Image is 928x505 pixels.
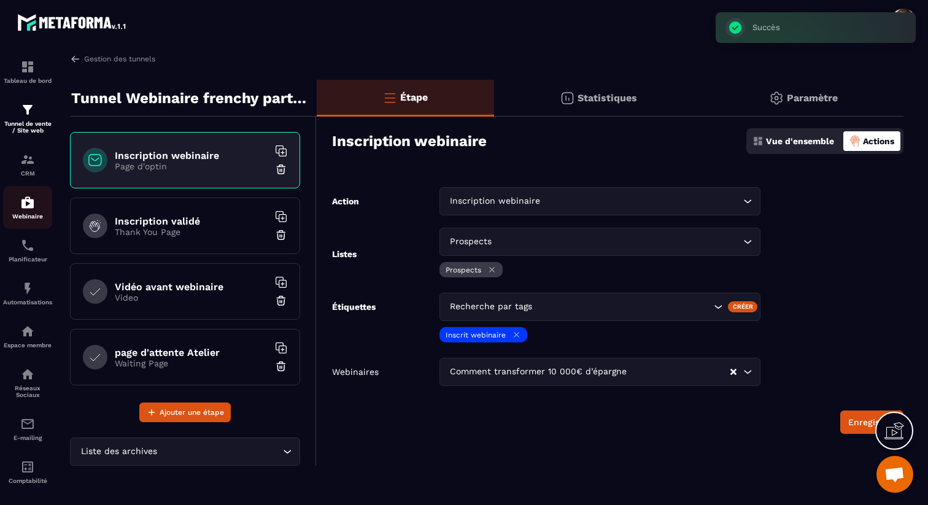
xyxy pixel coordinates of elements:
span: Inscription webinaire [447,195,543,208]
p: Espace membre [3,342,52,349]
a: Gestion des tunnels [70,53,155,64]
a: schedulerschedulerPlanificateur [3,229,52,272]
a: automationsautomationsWebinaire [3,186,52,229]
img: formation [20,60,35,74]
input: Search for option [543,195,741,208]
p: Planificateur [3,256,52,263]
p: Waiting Page [115,358,268,368]
img: formation [20,152,35,167]
span: Comment transformer 10 000€ d’épargne [447,365,630,379]
img: actions-active.8f1ece3a.png [849,136,860,147]
input: Search for option [630,365,730,379]
p: Webinaire [3,213,52,220]
p: CRM [3,170,52,177]
p: Statistiques [578,92,637,104]
a: automationsautomationsEspace membre [3,315,52,358]
p: Automatisations [3,299,52,306]
h6: Inscription webinaire [115,150,268,161]
a: formationformationTunnel de vente / Site web [3,93,52,143]
img: trash [275,229,287,241]
label: Listes [332,249,357,259]
button: Enregistrer [840,411,903,434]
div: Search for option [439,293,761,321]
img: social-network [20,367,35,382]
img: logo [17,11,128,33]
p: Réseaux Sociaux [3,385,52,398]
p: Prospects [446,266,481,274]
input: Search for option [160,445,280,458]
p: Inscrit webinaire [446,331,506,339]
img: automations [20,195,35,210]
p: Thank You Page [115,227,268,237]
img: automations [20,281,35,296]
p: Étape [400,91,428,103]
button: Clear Selected [730,368,737,377]
p: Video [115,293,268,303]
a: formationformationCRM [3,143,52,186]
img: accountant [20,460,35,474]
p: Vue d'ensemble [766,136,834,146]
div: Search for option [439,187,761,215]
p: Paramètre [787,92,838,104]
a: emailemailE-mailing [3,407,52,450]
h6: Vidéo avant webinaire [115,281,268,293]
img: scheduler [20,238,35,253]
div: Search for option [70,438,300,466]
span: Ajouter une étape [160,406,224,418]
h3: Inscription webinaire [332,133,487,150]
label: Action [332,196,359,206]
span: Prospects [447,235,495,249]
div: Créer [728,301,758,312]
h6: page d'attente Atelier [115,347,268,358]
img: trash [275,360,287,372]
label: Webinaires [332,367,379,377]
h6: Inscription validé [115,215,268,227]
a: accountantaccountantComptabilité [3,450,52,493]
img: arrow [70,53,81,64]
a: formationformationTableau de bord [3,50,52,93]
input: Search for option [535,300,711,314]
span: Recherche par tags [447,300,535,314]
input: Search for option [495,235,741,249]
img: formation [20,102,35,117]
p: Actions [863,136,894,146]
div: Search for option [439,358,761,386]
button: Ajouter une étape [139,403,231,422]
a: Ouvrir le chat [876,456,913,493]
a: automationsautomationsAutomatisations [3,272,52,315]
p: Comptabilité [3,477,52,484]
img: stats.20deebd0.svg [560,91,574,106]
p: E-mailing [3,434,52,441]
p: Page d'optin [115,161,268,171]
div: Search for option [439,228,761,256]
label: Étiquettes [332,302,376,345]
img: automations [20,324,35,339]
img: bars-o.4a397970.svg [382,90,397,105]
img: dashboard.5f9f1413.svg [752,136,764,147]
img: trash [275,163,287,175]
img: email [20,417,35,431]
a: social-networksocial-networkRéseaux Sociaux [3,358,52,407]
img: setting-gr.5f69749f.svg [769,91,784,106]
p: Tunnel Webinaire frenchy partners [71,86,307,110]
p: Tunnel de vente / Site web [3,120,52,134]
img: trash [275,295,287,307]
p: Tableau de bord [3,77,52,84]
span: Liste des archives [78,445,160,458]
